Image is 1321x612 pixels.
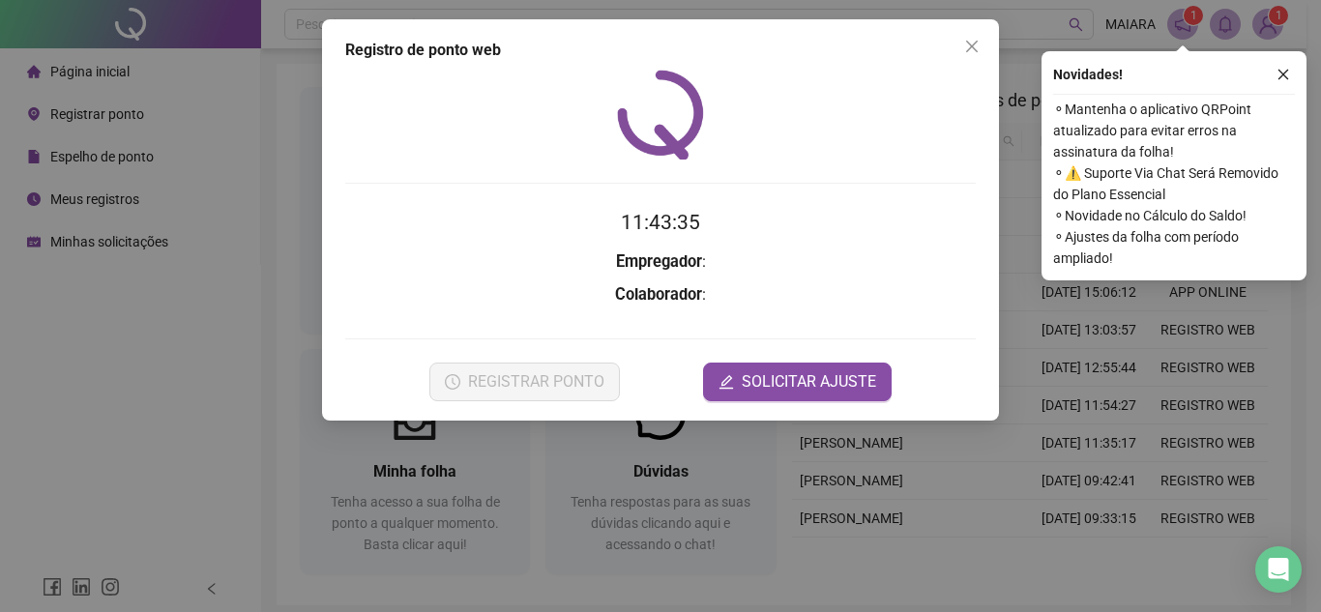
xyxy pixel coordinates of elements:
button: editSOLICITAR AJUSTE [703,363,892,401]
strong: Empregador [616,252,702,271]
button: REGISTRAR PONTO [429,363,620,401]
span: edit [719,374,734,390]
div: Registro de ponto web [345,39,976,62]
span: ⚬ ⚠️ Suporte Via Chat Será Removido do Plano Essencial [1053,162,1295,205]
time: 11:43:35 [621,211,700,234]
span: close [1277,68,1290,81]
img: QRPoint [617,70,704,160]
span: SOLICITAR AJUSTE [742,370,876,393]
span: close [964,39,980,54]
span: ⚬ Novidade no Cálculo do Saldo! [1053,205,1295,226]
h3: : [345,282,976,307]
div: Open Intercom Messenger [1255,546,1302,593]
button: Close [956,31,987,62]
span: ⚬ Ajustes da folha com período ampliado! [1053,226,1295,269]
span: ⚬ Mantenha o aplicativo QRPoint atualizado para evitar erros na assinatura da folha! [1053,99,1295,162]
span: Novidades ! [1053,64,1123,85]
h3: : [345,249,976,275]
strong: Colaborador [615,285,702,304]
